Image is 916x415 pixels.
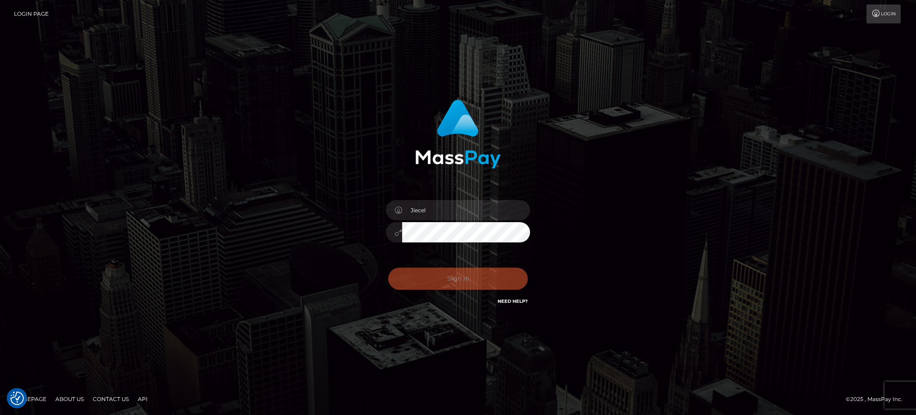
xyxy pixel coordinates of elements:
[402,200,530,220] input: Username...
[89,392,132,406] a: Contact Us
[14,5,49,23] a: Login Page
[415,100,501,169] img: MassPay Login
[866,5,901,23] a: Login
[10,392,24,405] img: Revisit consent button
[134,392,151,406] a: API
[52,392,87,406] a: About Us
[846,394,909,404] div: © 2025 , MassPay Inc.
[10,392,50,406] a: Homepage
[498,298,528,304] a: Need Help?
[10,392,24,405] button: Consent Preferences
